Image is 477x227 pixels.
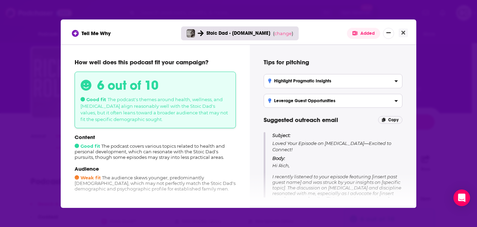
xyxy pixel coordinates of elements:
div: The audience skews younger, predominantly [DEMOGRAPHIC_DATA], which may not perfectly match the S... [75,165,236,192]
div: Open Intercom Messenger [453,189,470,206]
span: Body: [272,155,285,161]
span: The podcast's themes around health, wellness, and [MEDICAL_DATA] align reasonably well with the S... [80,97,228,122]
div: The podcast covers various topics related to health and personal development, which can resonate ... [75,134,236,160]
span: Good fit [80,97,106,102]
img: The Rich Roll Podcast [187,29,195,38]
span: Good fit [75,143,100,149]
p: Audience [75,165,236,172]
h4: Tips for pitching [264,58,402,66]
h3: Leverage Guest Opportunities [268,98,335,103]
span: Stoic Dad - [DOMAIN_NAME] [206,30,270,36]
button: Close [399,29,408,37]
span: Tell Me Why [82,30,111,37]
span: change [274,31,292,36]
p: Loved Your Episode on [MEDICAL_DATA]—Excited to Connect! [272,132,402,153]
button: Show More Button [383,28,394,39]
p: How well does this podcast fit your campaign? [75,58,236,66]
span: Suggested outreach email [264,116,338,124]
img: tell me why sparkle [73,31,78,36]
p: Content [75,134,236,140]
h3: 6 out of 10 [97,78,159,93]
span: Copy [388,117,399,122]
button: Added [347,28,380,39]
span: Subject: [272,132,291,138]
span: ( ) [273,31,293,36]
h3: Highlight Pragmatic Insights [268,79,331,83]
span: Weak fit [75,175,101,180]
